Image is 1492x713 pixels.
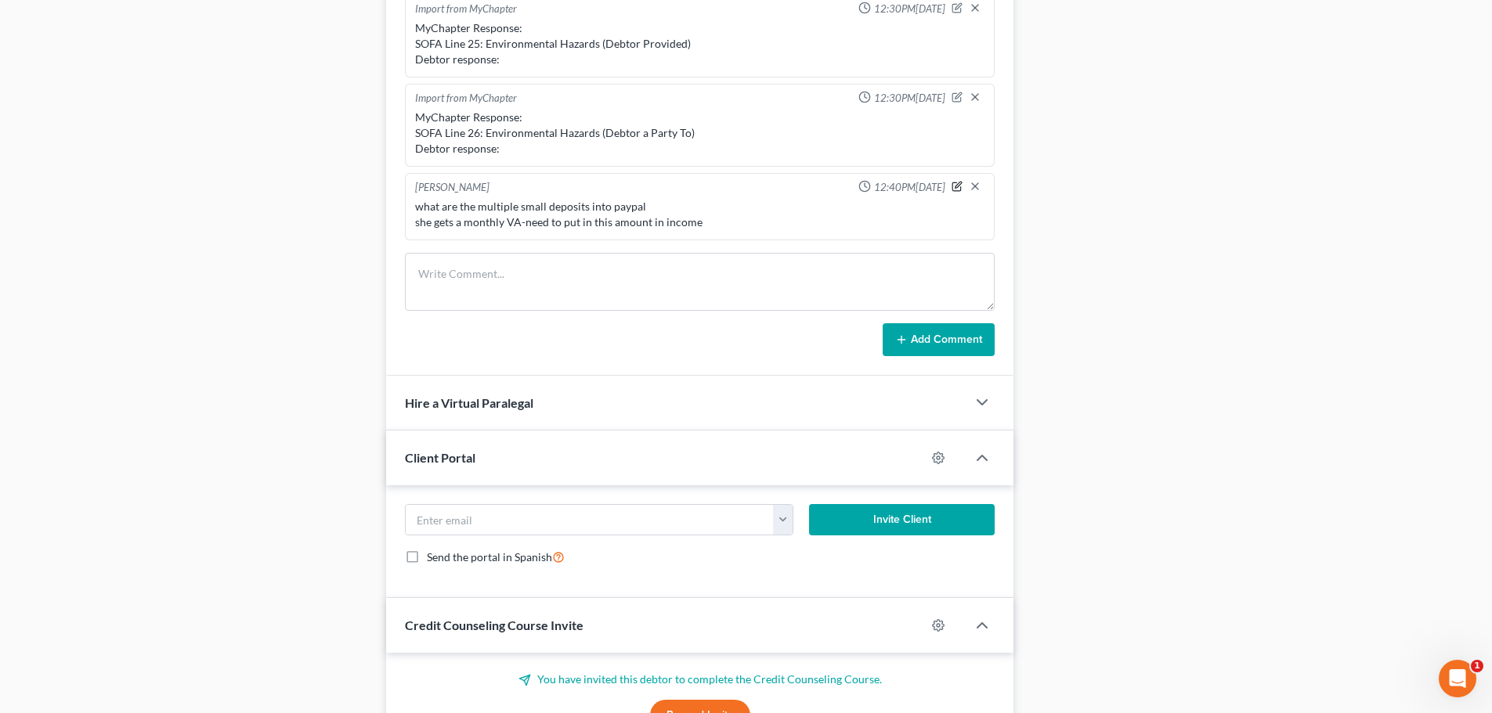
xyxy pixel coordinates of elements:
div: MyChapter Response: SOFA Line 26: Environmental Hazards (Debtor a Party To) Debtor response: [415,110,984,157]
div: Import from MyChapter [415,2,517,17]
span: 12:30PM[DATE] [874,91,945,106]
div: Import from MyChapter [415,91,517,106]
span: Hire a Virtual Paralegal [405,395,533,410]
div: [PERSON_NAME] [415,180,490,196]
span: 12:30PM[DATE] [874,2,945,16]
div: MyChapter Response: SOFA Line 25: Environmental Hazards (Debtor Provided) Debtor response: [415,20,984,67]
span: Credit Counseling Course Invite [405,618,583,632]
button: Invite Client [809,504,995,535]
span: 12:40PM[DATE] [874,180,945,195]
input: Enter email [406,505,774,535]
div: what are the multiple small deposits into paypal she gets a monthly VA-need to put in this amount... [415,199,984,230]
span: Send the portal in Spanish [427,550,552,564]
span: Client Portal [405,450,475,465]
span: 1 [1471,660,1483,672]
button: Add Comment [883,323,995,356]
p: You have invited this debtor to complete the Credit Counseling Course. [405,672,995,687]
iframe: Intercom live chat [1439,660,1476,697]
